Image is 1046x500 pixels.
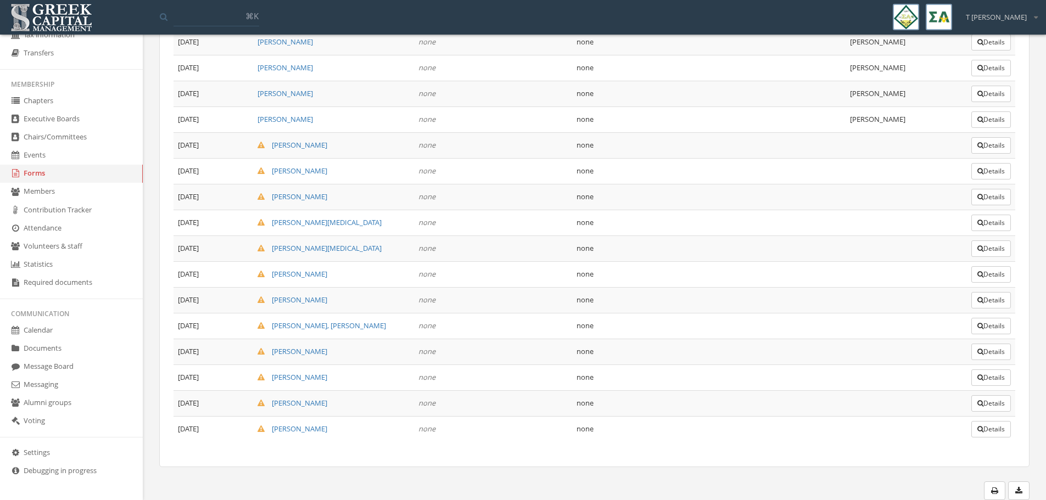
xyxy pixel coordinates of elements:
em: none [418,372,435,382]
td: [DATE] [174,210,253,235]
a: [PERSON_NAME][MEDICAL_DATA] [258,217,382,227]
em: none [418,398,435,408]
td: none [572,29,846,55]
td: none [572,210,846,235]
span: [PERSON_NAME] [850,37,905,47]
a: [PERSON_NAME] [258,88,313,98]
button: Details [971,344,1011,360]
button: Details [971,34,1011,50]
em: none [418,295,435,305]
button: Details [971,111,1011,128]
em: none [418,88,435,98]
a: [PERSON_NAME] [258,192,327,201]
em: none [418,63,435,72]
td: [DATE] [174,416,253,442]
td: none [572,339,846,364]
em: none [418,346,435,356]
button: Details [971,137,1011,154]
td: [DATE] [174,106,253,132]
td: [DATE] [174,132,253,158]
td: [DATE] [174,158,253,184]
td: none [572,132,846,158]
td: none [572,364,846,390]
td: [DATE] [174,390,253,416]
td: [DATE] [174,81,253,106]
span: [PERSON_NAME] [850,114,905,124]
a: [PERSON_NAME] [258,63,313,72]
td: none [572,81,846,106]
em: none [418,424,435,434]
a: [PERSON_NAME] [258,269,327,279]
td: none [572,235,846,261]
a: [PERSON_NAME] [258,424,327,434]
td: none [572,390,846,416]
td: none [572,416,846,442]
em: none [418,243,435,253]
button: Details [971,369,1011,386]
td: [DATE] [174,313,253,339]
td: none [572,184,846,210]
a: [PERSON_NAME] [258,166,327,176]
td: none [572,313,846,339]
button: Details [971,318,1011,334]
button: Details [971,215,1011,231]
a: [PERSON_NAME] [258,398,327,408]
td: none [572,287,846,313]
td: [DATE] [174,287,253,313]
td: [DATE] [174,184,253,210]
button: Details [971,60,1011,76]
button: Details [971,86,1011,102]
button: Details [971,266,1011,283]
span: [PERSON_NAME] [850,88,905,98]
a: [PERSON_NAME] [258,346,327,356]
a: [PERSON_NAME], [PERSON_NAME] [258,321,386,330]
button: Details [971,189,1011,205]
em: none [418,166,435,176]
em: none [418,321,435,330]
a: [PERSON_NAME] [258,140,327,150]
td: none [572,158,846,184]
span: [PERSON_NAME] [850,63,905,72]
a: [PERSON_NAME] [258,295,327,305]
td: [DATE] [174,55,253,81]
a: [PERSON_NAME] [258,372,327,382]
td: [DATE] [174,29,253,55]
button: Details [971,421,1011,437]
button: Details [971,292,1011,308]
a: [PERSON_NAME] [258,114,313,124]
button: Details [971,240,1011,257]
td: [DATE] [174,235,253,261]
button: Details [971,163,1011,179]
em: none [418,217,435,227]
span: T [PERSON_NAME] [966,12,1027,23]
em: none [418,140,435,150]
a: [PERSON_NAME][MEDICAL_DATA] [258,243,382,253]
td: none [572,106,846,132]
div: T [PERSON_NAME] [959,4,1038,23]
td: none [572,261,846,287]
td: none [572,55,846,81]
button: Details [971,395,1011,412]
em: none [418,192,435,201]
em: none [418,37,435,47]
span: ⌘K [245,10,259,21]
em: none [418,269,435,279]
td: [DATE] [174,339,253,364]
td: [DATE] [174,364,253,390]
td: [DATE] [174,261,253,287]
a: [PERSON_NAME] [258,37,313,47]
em: none [418,114,435,124]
